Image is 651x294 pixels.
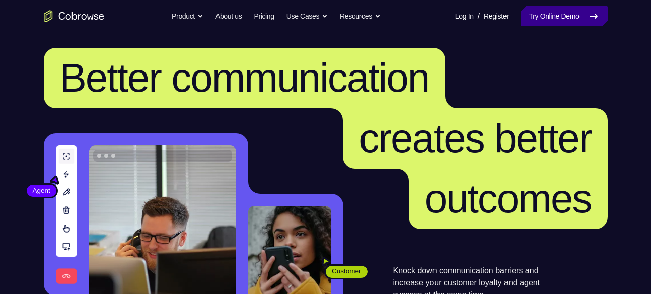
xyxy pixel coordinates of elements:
[172,6,203,26] button: Product
[286,6,328,26] button: Use Cases
[44,10,104,22] a: Go to the home page
[340,6,381,26] button: Resources
[425,176,592,221] span: outcomes
[60,55,429,100] span: Better communication
[521,6,607,26] a: Try Online Demo
[455,6,474,26] a: Log In
[478,10,480,22] span: /
[254,6,274,26] a: Pricing
[215,6,242,26] a: About us
[484,6,509,26] a: Register
[359,116,591,161] span: creates better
